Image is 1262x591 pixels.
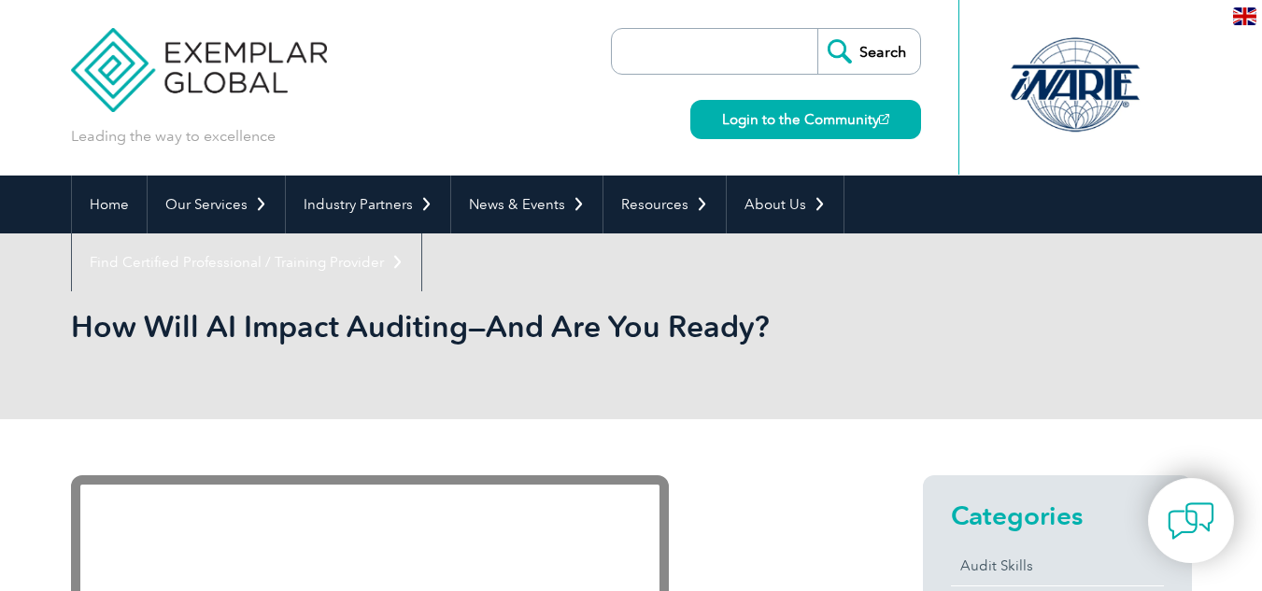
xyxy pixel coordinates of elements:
h2: Categories [951,500,1164,530]
a: Resources [603,176,726,233]
a: Audit Skills [951,546,1164,585]
input: Search [817,29,920,74]
p: Leading the way to excellence [71,126,276,147]
a: Login to the Community [690,100,921,139]
a: Find Certified Professional / Training Provider [72,233,421,291]
img: open_square.png [879,114,889,124]
h1: How Will AI Impact Auditing—And Are You Ready? [71,308,788,345]
a: Industry Partners [286,176,450,233]
img: contact-chat.png [1168,498,1214,544]
a: News & Events [451,176,603,233]
img: en [1233,7,1256,25]
a: Our Services [148,176,285,233]
a: About Us [727,176,844,233]
a: Home [72,176,147,233]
